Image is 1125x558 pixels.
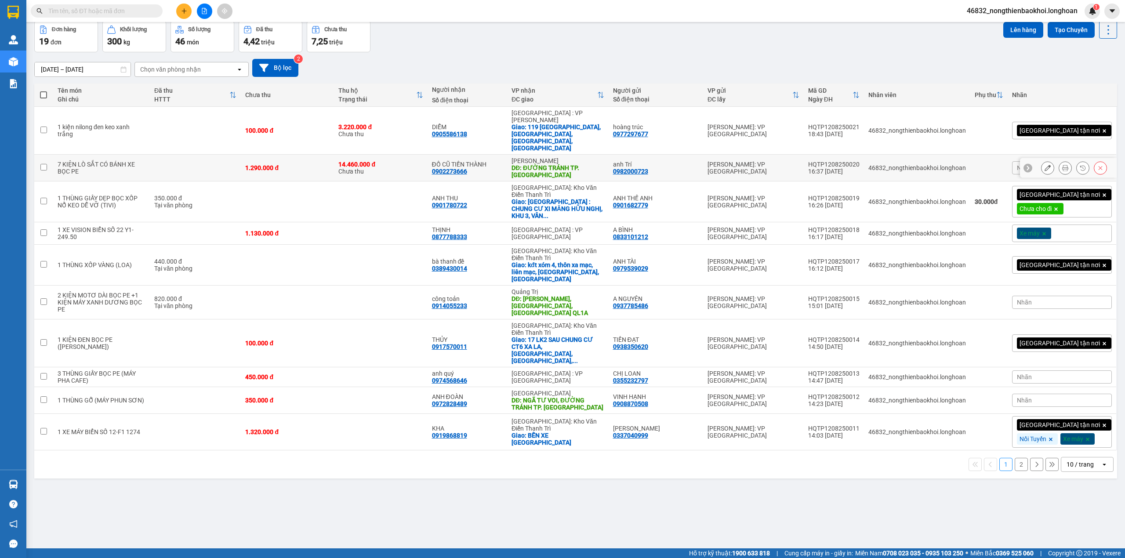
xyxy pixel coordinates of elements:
button: 1 [999,458,1012,471]
div: 46832_nongthienbaokhoi.longhoan [868,340,966,347]
div: HQTP1208250019 [808,195,860,202]
div: Phụ thu [975,91,996,98]
span: | [777,548,778,558]
div: 0974568646 [432,377,467,384]
div: ANH TÀI [613,258,699,265]
div: bà thanh đề [432,258,503,265]
div: công toản [432,295,503,302]
div: [GEOGRAPHIC_DATA]: Kho Văn Điển Thanh Trì [512,184,604,198]
div: hoàng trúc [613,123,699,130]
div: 0982000723 [613,168,648,175]
span: 18:43:27 [DATE] [4,61,55,68]
button: plus [176,4,192,19]
div: 0355232797 [613,377,648,384]
div: THỦY [432,336,503,343]
div: 0901682779 [613,202,648,209]
div: HQTP1208250017 [808,258,860,265]
span: ... [543,212,548,219]
span: Cung cấp máy in - giấy in: [784,548,853,558]
span: Hỗ trợ kỹ thuật: [689,548,770,558]
div: 0908870508 [613,400,648,407]
div: HQTP1208250013 [808,370,860,377]
div: 350.000 đ [154,195,236,202]
div: 14:50 [DATE] [808,343,860,350]
button: Số lượng46món [171,21,234,52]
div: Ngày ĐH [808,96,853,103]
div: 0917570011 [432,343,467,350]
div: [PERSON_NAME]: VP [GEOGRAPHIC_DATA] [708,370,799,384]
span: 46832_nongthienbaokhoi.longhoan [960,5,1085,16]
th: Toggle SortBy [970,83,1008,107]
button: Khối lượng300kg [102,21,166,52]
button: Đã thu4,42 triệu [239,21,302,52]
div: 16:26 [DATE] [808,202,860,209]
div: [PERSON_NAME]: VP [GEOGRAPHIC_DATA] [708,195,799,209]
strong: CSKH: [24,19,47,26]
div: [GEOGRAPHIC_DATA] : VP [PERSON_NAME] [512,109,604,123]
span: [GEOGRAPHIC_DATA] tận nơi [1020,191,1100,199]
th: Toggle SortBy [150,83,241,107]
div: Tại văn phòng [154,302,236,309]
button: Bộ lọc [252,59,298,77]
div: HQTP1208250011 [808,425,860,432]
div: VP gửi [708,87,792,94]
span: Mã đơn: HQTP1208250021 [4,47,135,59]
div: HQTP1208250012 [808,393,860,400]
th: Toggle SortBy [334,83,427,107]
span: [GEOGRAPHIC_DATA] tận nơi [1020,421,1100,429]
div: HOÀNG ANH [613,425,699,432]
div: 10 / trang [1067,460,1094,469]
span: ... [573,357,578,364]
div: 1 THÙNG GIẤY DẸP BỌC XỐP NỔ KEO DỄ VỠ (TIVI) [58,195,145,209]
div: 0337040999 [613,432,648,439]
div: HQTP1208250018 [808,226,860,233]
div: 2 KIỆN MOTƠ DÀI BỌC PE +1 KIỆN MÁY XANH DƯƠNG BỌC PE [58,292,145,313]
div: CHỊ LOAN [613,370,699,377]
span: [GEOGRAPHIC_DATA] tận nơi [1020,127,1100,134]
span: Nối Tuyến [1020,435,1046,443]
img: warehouse-icon [9,480,18,489]
img: warehouse-icon [9,35,18,44]
div: anh quý [432,370,503,377]
div: Số điện thoại [613,96,699,103]
div: [PERSON_NAME]: VP [GEOGRAPHIC_DATA] [708,258,799,272]
div: 0938350620 [613,343,648,350]
div: HQTP1208250014 [808,336,860,343]
button: caret-down [1104,4,1120,19]
div: [PERSON_NAME]: VP [GEOGRAPHIC_DATA] [708,336,799,350]
div: A NGUYÊN [613,295,699,302]
span: [PHONE_NUMBER] [4,19,67,34]
div: Giao: 119 CHỢ HÀN, TRẦN PHÚ, HẢI CHÂU, ĐÀ NẴNG [512,123,604,152]
div: [GEOGRAPHIC_DATA] : VP [GEOGRAPHIC_DATA] [512,226,604,240]
sup: 2 [294,54,303,63]
span: Xe máy [1020,229,1040,237]
div: Chưa thu [245,91,330,98]
div: Tại văn phòng [154,265,236,272]
div: VP nhận [512,87,597,94]
div: ĐC giao [512,96,597,103]
div: 0914055233 [432,302,467,309]
div: Chưa thu [338,161,423,175]
th: Toggle SortBy [703,83,804,107]
span: aim [221,8,228,14]
div: 46832_nongthienbaokhoi.longhoan [868,127,966,134]
span: file-add [201,8,207,14]
div: [PERSON_NAME] [512,157,604,164]
div: Trạng thái [338,96,416,103]
div: 46832_nongthienbaokhoi.longhoan [868,373,966,380]
div: Mã GD [808,87,853,94]
div: [GEOGRAPHIC_DATA]: Kho Văn Điển Thanh Trì [512,322,604,336]
div: Chọn văn phòng nhận [140,65,201,74]
div: 7 KIỆN LÒ SẮT CÓ BÁNH XE BỌC PE [58,161,145,175]
div: Tại văn phòng [154,202,236,209]
div: Giao: kđt xóm 4, thôn xa mạc, liên mạc, mê linh, hà nội [512,261,604,283]
div: [PERSON_NAME]: VP [GEOGRAPHIC_DATA] [708,425,799,439]
div: 0979539029 [613,265,648,272]
div: VINH HẠNH [613,393,699,400]
th: Toggle SortBy [804,83,864,107]
div: 0977297677 [613,130,648,138]
div: ANH THU [432,195,503,202]
div: 16:12 [DATE] [808,265,860,272]
div: KHA [432,425,503,432]
div: Tên món [58,87,145,94]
